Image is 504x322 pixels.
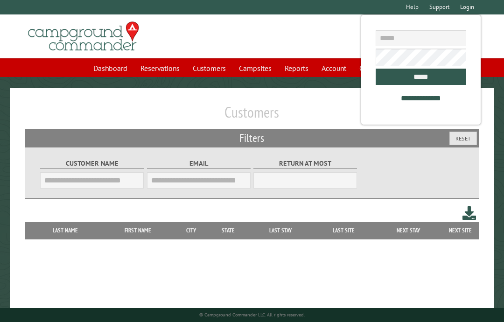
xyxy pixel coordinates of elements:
[279,59,314,77] a: Reports
[88,59,133,77] a: Dashboard
[449,132,477,145] button: Reset
[316,59,352,77] a: Account
[441,222,479,239] th: Next Site
[175,222,208,239] th: City
[208,222,249,239] th: State
[147,158,251,169] label: Email
[25,18,142,55] img: Campground Commander
[187,59,231,77] a: Customers
[135,59,185,77] a: Reservations
[375,222,441,239] th: Next Stay
[25,103,479,129] h1: Customers
[354,59,417,77] a: Communications
[25,129,479,147] h2: Filters
[30,222,101,239] th: Last Name
[40,158,144,169] label: Customer Name
[199,312,305,318] small: © Campground Commander LLC. All rights reserved.
[233,59,277,77] a: Campsites
[313,222,375,239] th: Last Site
[462,204,476,222] a: Download this customer list (.csv)
[253,158,357,169] label: Return at most
[249,222,313,239] th: Last Stay
[101,222,175,239] th: First Name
